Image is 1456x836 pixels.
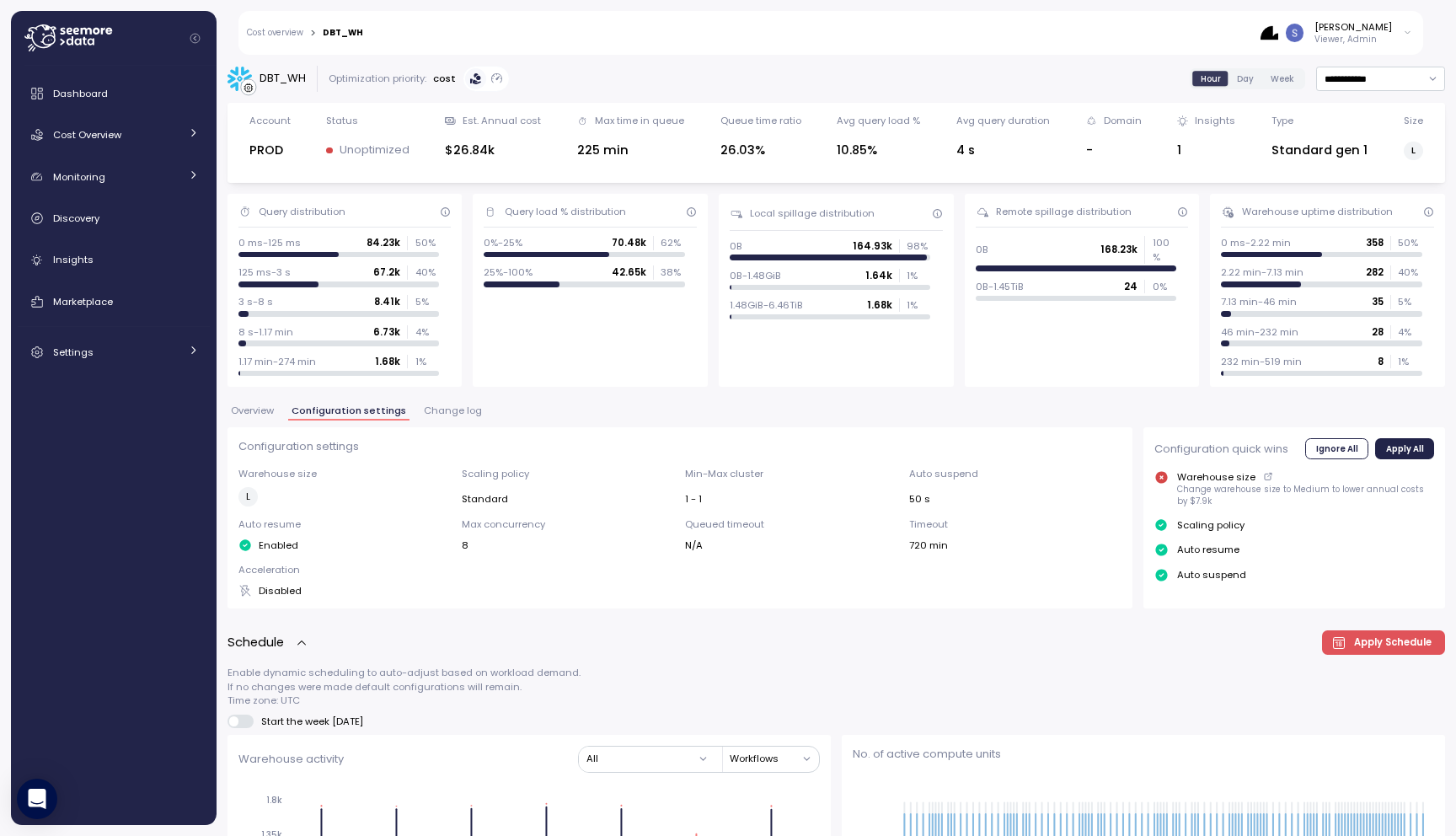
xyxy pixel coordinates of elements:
[1195,114,1235,127] div: Insights
[374,295,400,308] p: 8.41k
[433,72,456,85] p: cost
[750,206,875,220] div: Local spillage distribution
[685,492,897,506] div: 1 - 1
[1221,236,1291,249] p: 0 ms-2.22 min
[1314,20,1392,34] div: [PERSON_NAME]
[227,666,1445,707] p: Enable dynamic scheduling to auto-adjust based on workload demand. If no changes were made defaul...
[612,236,646,249] p: 70.48k
[909,467,1121,480] p: Auto suspend
[1177,484,1434,506] p: Change warehouse size to Medium to lower annual costs by $7.9k
[246,488,250,506] span: L
[323,29,363,37] div: DBT_WH
[231,406,274,415] span: Overview
[1100,243,1137,256] p: 168.23k
[238,355,316,368] p: 1.17 min-274 min
[18,335,210,369] a: Settings
[1221,325,1298,339] p: 46 min-232 min
[1354,631,1432,654] span: Apply Schedule
[238,467,451,480] p: Warehouse size
[53,346,94,359] span: Settings
[18,285,210,319] a: Marketplace
[685,517,897,531] p: Queued timeout
[415,265,439,279] p: 40 %
[53,87,108,100] span: Dashboard
[53,253,94,266] span: Insights
[595,114,684,127] div: Max time in queue
[1398,265,1421,279] p: 40 %
[1398,295,1421,308] p: 5 %
[462,539,674,552] div: 8
[238,265,291,279] p: 125 ms-3 s
[1086,141,1142,160] div: -
[1398,355,1421,368] p: 1 %
[53,170,105,184] span: Monitoring
[238,539,451,552] div: Enabled
[730,298,803,312] p: 1.48GiB-6.46TiB
[1305,438,1368,458] button: Ignore All
[445,141,541,160] div: $26.84k
[238,295,273,308] p: 3 s-8 s
[484,236,522,249] p: 0%-25%
[18,201,210,235] a: Discovery
[612,265,646,279] p: 42.65k
[907,298,930,312] p: 1 %
[484,265,533,279] p: 25%-100%
[260,70,306,87] div: DBT_WH
[976,280,1024,293] p: 0B-1.45TiB
[1177,470,1255,484] p: Warehouse size
[247,29,303,37] a: Cost overview
[1177,518,1245,532] p: Scaling policy
[1411,142,1416,159] span: L
[1398,325,1421,339] p: 4 %
[462,492,674,506] div: Standard
[1316,439,1358,458] span: Ignore All
[238,584,451,598] div: Disabled
[329,72,426,85] div: Optimization priority:
[18,118,210,152] a: Cost Overview
[266,795,282,806] tspan: 1.8k
[424,406,482,415] span: Change log
[1177,141,1235,160] div: 1
[1242,205,1393,218] div: Warehouse uptime distribution
[1404,114,1423,127] div: Size
[415,295,439,308] p: 5 %
[579,747,716,771] button: All
[730,747,819,771] button: Workflows
[238,751,344,768] p: Warehouse activity
[976,243,988,256] p: 0B
[837,141,920,160] div: 10.85%
[1372,325,1384,339] p: 28
[18,77,210,110] a: Dashboard
[238,563,451,576] p: Acceleration
[1124,280,1137,293] p: 24
[238,325,293,339] p: 8 s-1.17 min
[259,205,345,218] div: Query distribution
[373,265,400,279] p: 67.2k
[1237,72,1254,85] span: Day
[1366,236,1384,249] p: 358
[1221,355,1302,368] p: 232 min-519 min
[367,236,400,249] p: 84.23k
[1322,630,1446,655] button: Apply Schedule
[1104,114,1142,127] div: Domain
[238,236,301,249] p: 0 ms-125 ms
[53,128,121,142] span: Cost Overview
[907,239,930,253] p: 98 %
[907,269,930,282] p: 1 %
[415,236,439,249] p: 50 %
[249,114,291,127] div: Account
[853,746,1434,763] p: No. of active compute units
[53,212,99,225] span: Discovery
[996,205,1132,218] div: Remote spillage distribution
[254,715,364,728] span: Start the week [DATE]
[326,114,358,127] div: Status
[865,269,892,282] p: 1.64k
[340,142,409,158] p: Unoptimized
[18,160,210,194] a: Monitoring
[1154,441,1288,458] p: Configuration quick wins
[1177,543,1239,556] p: Auto resume
[837,114,920,127] div: Avg query load %
[310,28,316,39] div: >
[373,325,400,339] p: 6.73k
[1271,72,1294,85] span: Week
